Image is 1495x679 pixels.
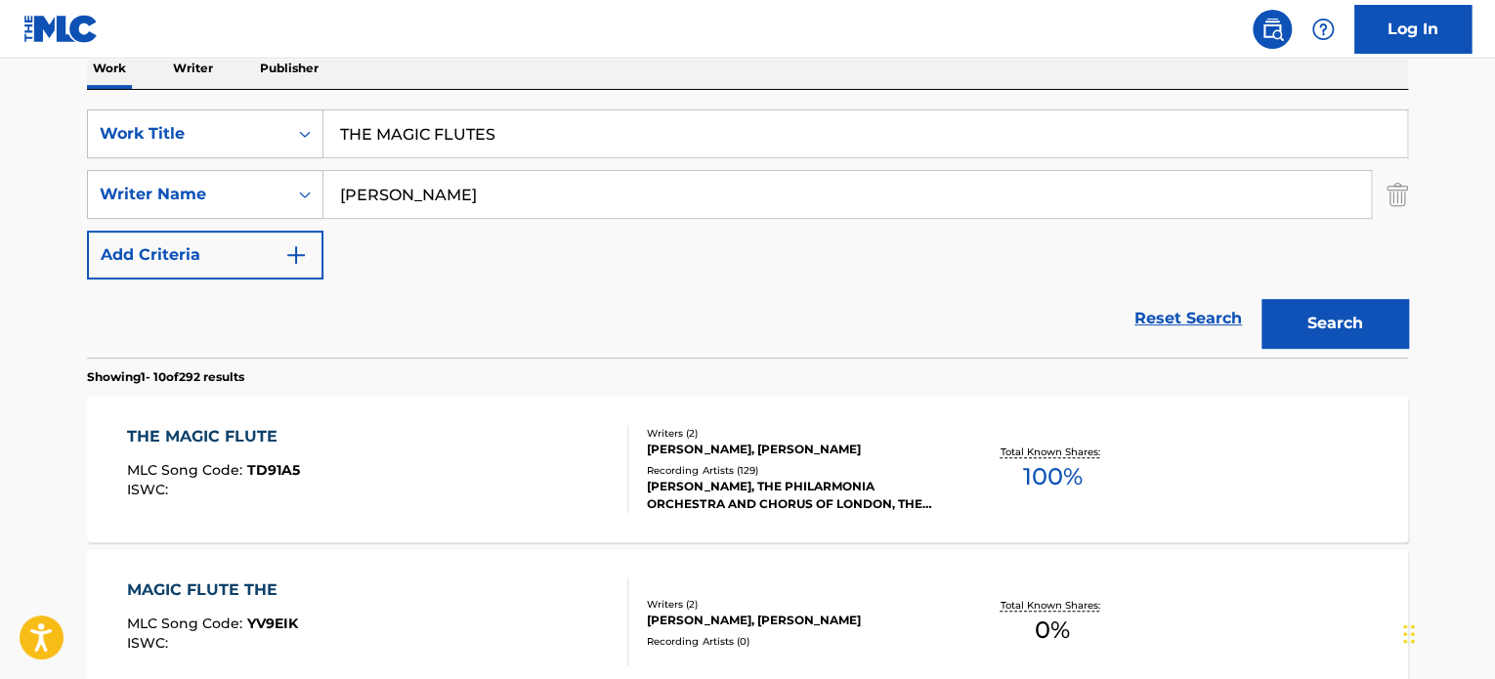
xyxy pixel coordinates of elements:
span: ISWC : [127,481,173,498]
span: MLC Song Code : [127,461,247,479]
div: [PERSON_NAME], [PERSON_NAME] [647,441,942,458]
button: Search [1261,299,1408,348]
p: Publisher [254,48,324,89]
p: Total Known Shares: [1000,445,1104,459]
a: Reset Search [1125,297,1252,340]
span: 0 % [1035,613,1070,648]
img: help [1311,18,1335,41]
div: MAGIC FLUTE THE [127,578,298,602]
img: search [1260,18,1284,41]
span: TD91A5 [247,461,300,479]
span: YV9EIK [247,615,298,632]
img: MLC Logo [23,15,99,43]
div: Writers ( 2 ) [647,426,942,441]
div: [PERSON_NAME], THE PHILARMONIA ORCHESTRA AND CHORUS OF LONDON, THE PHILARMONIA ORCHESTRA AND CHOR... [647,478,942,513]
span: 100 % [1022,459,1082,494]
p: Work [87,48,132,89]
a: Public Search [1253,10,1292,49]
div: Recording Artists ( 0 ) [647,634,942,649]
div: Drag [1403,605,1415,663]
span: MLC Song Code : [127,615,247,632]
div: Recording Artists ( 129 ) [647,463,942,478]
div: Work Title [100,122,276,146]
div: Writers ( 2 ) [647,597,942,612]
div: [PERSON_NAME], [PERSON_NAME] [647,612,942,629]
div: Help [1303,10,1343,49]
a: Log In [1354,5,1472,54]
form: Search Form [87,109,1408,358]
p: Total Known Shares: [1000,598,1104,613]
img: Delete Criterion [1387,170,1408,219]
img: 9d2ae6d4665cec9f34b9.svg [284,243,308,267]
a: THE MAGIC FLUTEMLC Song Code:TD91A5ISWC:Writers (2)[PERSON_NAME], [PERSON_NAME]Recording Artists ... [87,396,1408,542]
p: Showing 1 - 10 of 292 results [87,368,244,386]
div: THE MAGIC FLUTE [127,425,300,448]
span: ISWC : [127,634,173,652]
p: Writer [167,48,219,89]
div: Writer Name [100,183,276,206]
button: Add Criteria [87,231,323,279]
iframe: Chat Widget [1397,585,1495,679]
